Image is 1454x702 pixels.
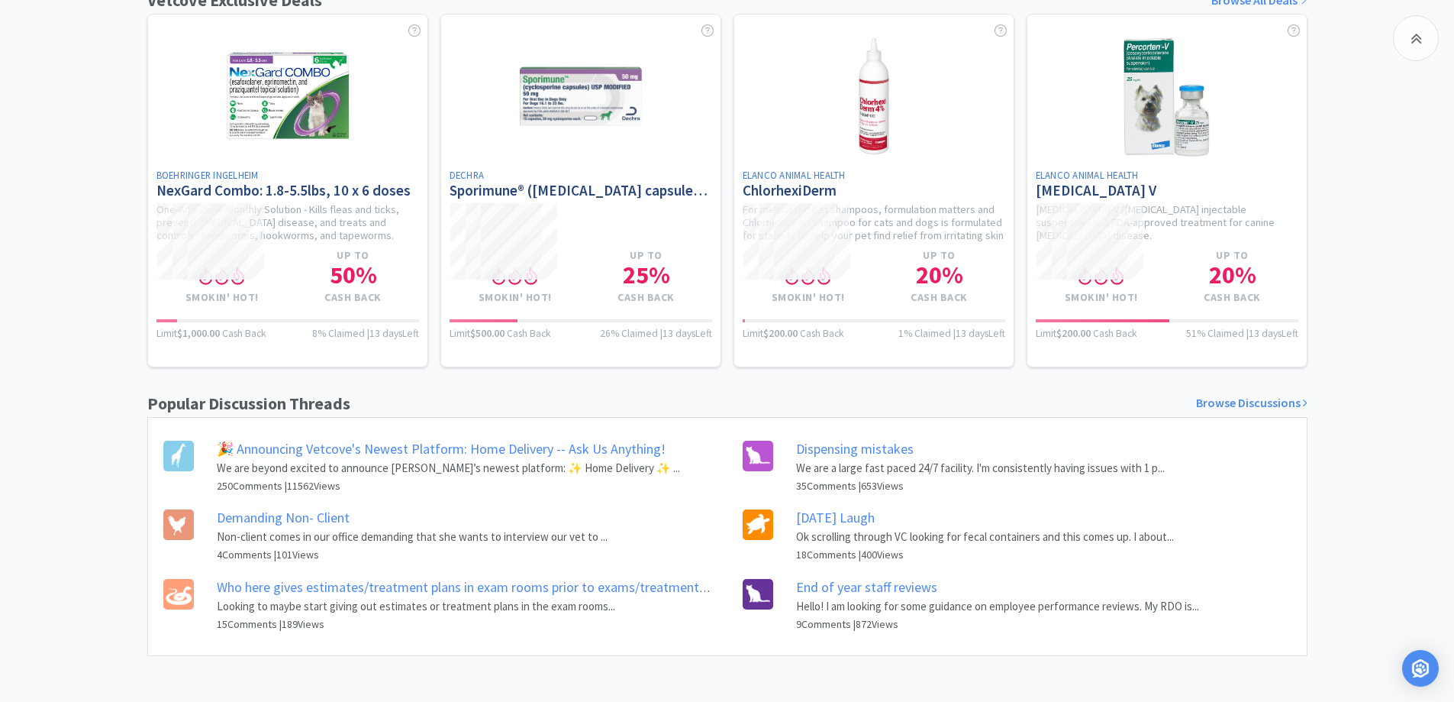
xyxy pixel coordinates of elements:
[743,291,874,304] h4: Smokin' Hot!
[217,509,350,526] a: Demanding Non- Client
[796,459,1165,477] p: We are a large fast paced 24/7 facility. I'm consistently having issues with 1 p...
[217,477,680,494] h6: 250 Comments | 11562 Views
[1036,291,1167,304] h4: Smokin' Hot!
[156,291,288,304] h4: Smokin' Hot!
[796,597,1199,616] p: Hello! I am looking for some guidance on employee performance reviews. My RDO is...
[217,597,712,616] p: Looking to maybe start giving out estimates or treatment plans in the exam rooms...
[581,291,712,304] h4: Cash Back
[217,440,666,458] a: 🎉 Announcing Vetcove's Newest Platform: Home Delivery -- Ask Us Anything!
[1402,650,1439,687] div: Open Intercom Messenger
[217,578,883,596] a: Who here gives estimates/treatment plans in exam rooms prior to exams/treatment for preventative ...
[796,616,1199,632] h6: 9 Comments | 872 Views
[450,291,581,304] h4: Smokin' Hot!
[217,616,712,632] h6: 15 Comments | 189 Views
[874,291,1005,304] h4: Cash Back
[217,459,680,477] p: We are beyond excited to announce [PERSON_NAME]’s newest platform: ✨ Home Delivery ✨ ...
[288,263,419,287] h1: 50 %
[796,477,1165,494] h6: 35 Comments | 653 Views
[796,578,937,596] a: End of year staff reviews
[581,249,712,262] h4: Up to
[288,291,419,304] h4: Cash Back
[796,440,914,458] a: Dispensing mistakes
[733,14,1014,367] a: Elanco Animal HealthChlorhexiDermFor medicated pet shampoos, formulation matters and ChlorhexiDer...
[796,528,1174,546] p: Ok scrolling through VC looking for fecal containers and this comes up. I about...
[581,263,712,287] h1: 25 %
[1167,263,1298,287] h1: 20 %
[796,509,875,526] a: [DATE] Laugh
[217,546,608,563] h6: 4 Comments | 101 Views
[1027,14,1307,367] a: Elanco Animal Health[MEDICAL_DATA] V[MEDICAL_DATA]-V ([MEDICAL_DATA] injectable suspension) is a ...
[288,249,419,262] h4: Up to
[147,14,428,367] a: Boehringer IngelheimNexGard Combo: 1.8-5.5lbs, 10 x 6 dosesOne-And-Done Monthly Solution - Kills ...
[1167,249,1298,262] h4: Up to
[440,14,721,367] a: DechraSporimune® ([MEDICAL_DATA] capsules) USP MODIFIED Smokin' Hot!Up to25%Cash BackLimit$500.00...
[1167,291,1298,304] h4: Cash Back
[1196,393,1307,413] a: Browse Discussions
[874,249,1005,262] h4: Up to
[147,390,350,417] h1: Popular Discussion Threads
[217,528,608,546] p: Non-client comes in our office demanding that she wants to interview our vet to ...
[796,546,1174,563] h6: 18 Comments | 400 Views
[874,263,1005,287] h1: 20 %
